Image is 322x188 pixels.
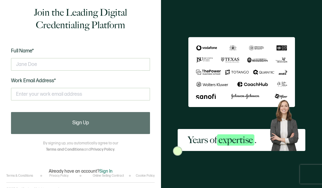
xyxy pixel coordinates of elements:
[188,37,295,107] img: Sertifier Signup - Years of <span class="strong-h">expertise</span>.
[6,174,33,178] a: Terms & Conditions
[136,174,155,178] a: Cookie Policy
[49,169,113,174] p: Already have an account?
[173,146,182,156] img: Sertifier Signup
[188,134,257,146] h2: Years of .
[72,121,89,126] span: Sign Up
[93,174,124,178] a: Online Selling Contract
[46,147,84,152] a: Terms and Conditions
[99,169,113,174] span: Sign In
[11,6,150,31] h1: Join the Leading Digital Credentialing Platform
[11,88,150,100] input: Enter your work email address
[11,48,34,54] span: Full Name*
[267,97,305,151] img: Sertifier Signup - Years of <span class="strong-h">expertise</span>. Hero
[11,78,56,84] span: Work Email Address*
[11,58,150,71] input: Jane Doe
[49,174,69,178] a: Privacy Policy
[91,147,114,152] a: Privacy Policy
[217,134,254,146] span: expertise
[11,112,150,134] button: Sign Up
[43,140,118,153] p: By signing up, you automatically agree to our and .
